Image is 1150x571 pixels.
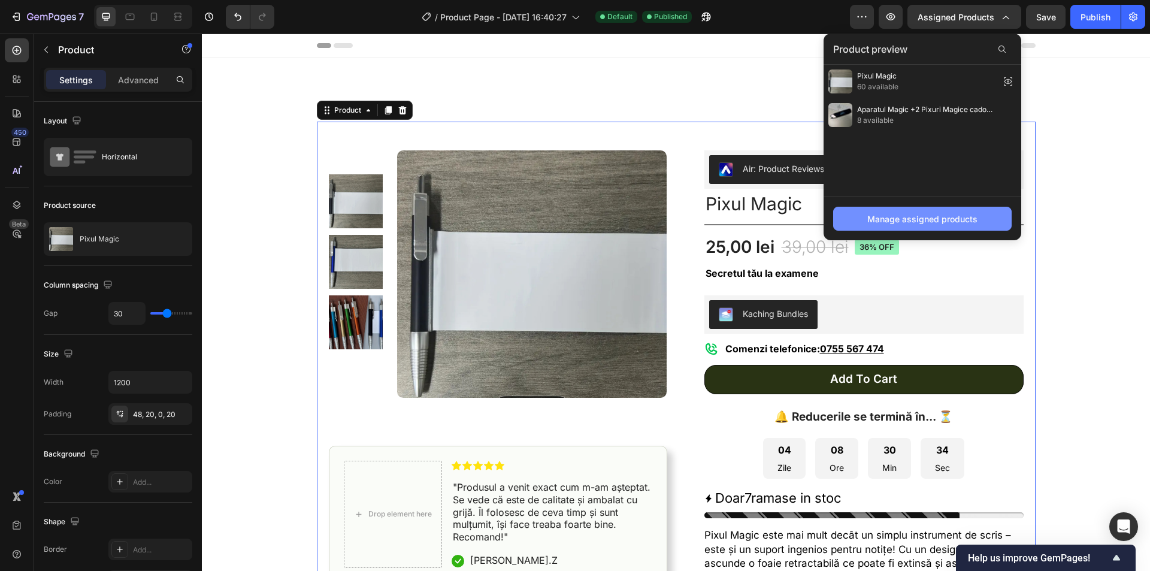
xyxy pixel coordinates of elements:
[733,428,748,440] p: Sec
[857,104,995,115] span: Aparatul Magic +2 Pixuri Magice cadou🎁
[44,446,102,463] div: Background
[579,201,648,225] div: 39,00 lei
[133,477,189,488] div: Add...
[503,201,574,225] div: 25,00 lei
[968,552,1109,564] span: Help us improve GemPages!
[503,331,822,361] button: Add to cart
[109,303,145,324] input: Auto
[857,81,898,92] span: 60 available
[680,409,695,424] div: 30
[867,213,978,225] div: Manage assigned products
[607,11,632,22] span: Default
[517,274,531,288] img: KachingBundles.png
[44,514,82,530] div: Shape
[503,232,822,247] div: Rich Text Editor. Editing area: main
[517,129,531,143] img: CJbfpYa_9oYDEAE=.jpeg
[507,267,616,295] button: Kaching Bundles
[576,428,589,440] p: Zile
[628,339,695,354] div: Add to cart
[628,428,642,440] p: Ore
[133,409,189,420] div: 48, 20, 0, 20
[1036,12,1056,22] span: Save
[251,448,449,509] span: "Produsul a venit exact cum m-am așteptat. Se vede că este de calitate și ambalat cu grijă. Îl fo...
[828,70,852,93] img: preview-img
[44,377,63,388] div: Width
[44,544,67,555] div: Border
[857,71,898,81] span: Pixul Magic
[9,219,29,229] div: Beta
[44,476,62,487] div: Color
[202,34,1150,571] iframe: Design area
[543,457,549,472] span: 7
[11,128,29,137] div: 450
[44,346,75,362] div: Size
[78,10,84,24] p: 7
[907,5,1021,29] button: Assigned Products
[504,234,617,246] strong: Secretul tău la examene
[503,158,822,183] h1: Pixul Magic
[680,428,695,440] p: Min
[833,207,1012,231] button: Manage assigned products
[435,11,438,23] span: /
[618,309,682,321] u: 0755 567 474
[1026,5,1066,29] button: Save
[44,113,84,129] div: Layout
[1081,11,1110,23] div: Publish
[541,129,668,141] div: Air: Product Reviews app & UGC
[44,409,71,419] div: Padding
[513,455,640,474] p: Doar ramase in stoc
[733,409,748,424] div: 34
[440,11,567,23] span: Product Page - [DATE] 16:40:27
[833,42,907,56] span: Product preview
[118,74,159,86] p: Advanced
[828,103,852,127] img: preview-img
[44,277,115,294] div: Column spacing
[102,143,175,171] div: Horizontal
[268,521,356,533] p: [PERSON_NAME].Z
[5,5,89,29] button: 7
[541,274,606,286] div: Kaching Bundles
[109,371,192,393] input: Auto
[654,11,687,22] span: Published
[503,496,813,564] p: Pixul Magic este mai mult decât un simplu instrument de scris – este și un suport ingenios pentru...
[130,71,162,82] div: Product
[653,206,697,221] pre: 36% off
[59,74,93,86] p: Settings
[576,409,589,424] div: 04
[523,309,682,321] strong: Comenzi telefonice:
[507,122,678,150] button: Air: Product Reviews app & UGC
[80,235,119,243] p: Pixul Magic
[58,43,160,57] p: Product
[1070,5,1121,29] button: Publish
[1109,512,1138,541] div: Open Intercom Messenger
[857,115,995,126] span: 8 available
[968,551,1124,565] button: Show survey - Help us improve GemPages!
[49,227,73,251] img: product feature img
[44,308,57,319] div: Gap
[918,11,994,23] span: Assigned Products
[133,545,189,555] div: Add...
[44,200,96,211] div: Product source
[573,376,751,390] strong: 🔔 Reducerile se termină în... ⏳
[226,5,274,29] div: Undo/Redo
[628,409,642,424] div: 08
